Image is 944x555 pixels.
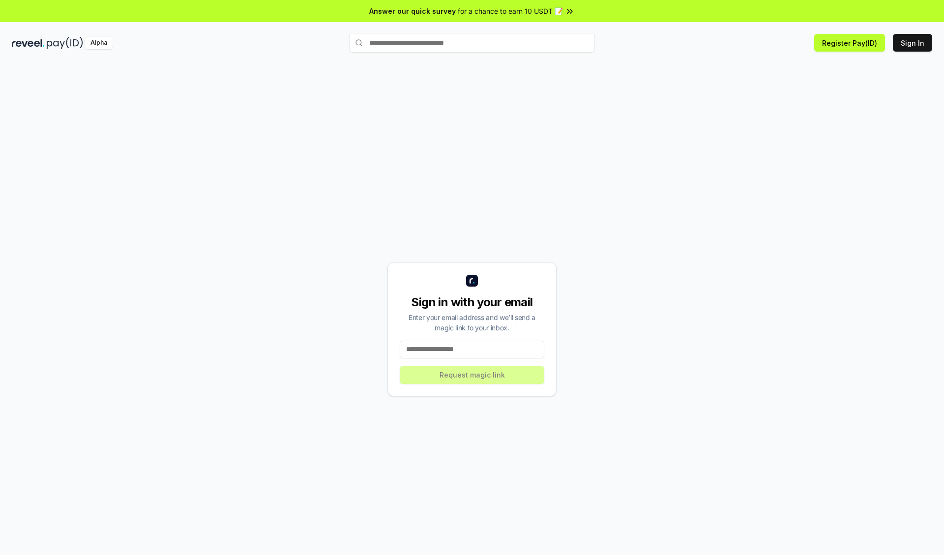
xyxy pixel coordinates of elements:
img: logo_small [466,275,478,287]
div: Sign in with your email [400,294,544,310]
div: Enter your email address and we’ll send a magic link to your inbox. [400,312,544,333]
img: pay_id [47,37,83,49]
span: Answer our quick survey [369,6,456,16]
img: reveel_dark [12,37,45,49]
div: Alpha [85,37,113,49]
span: for a chance to earn 10 USDT 📝 [458,6,563,16]
button: Sign In [893,34,932,52]
button: Register Pay(ID) [814,34,885,52]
